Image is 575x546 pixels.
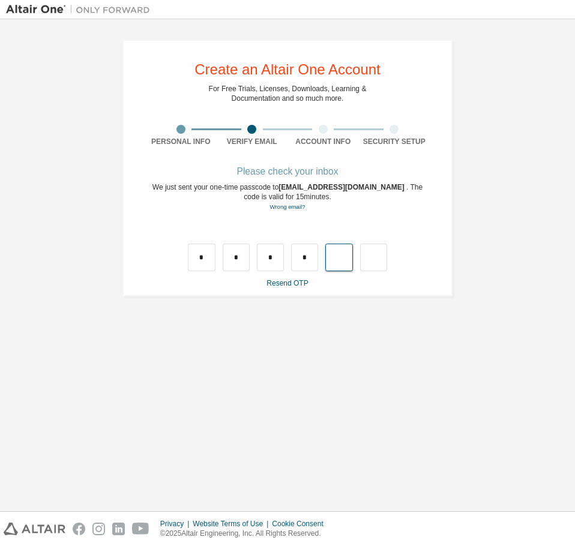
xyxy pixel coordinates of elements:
[194,62,381,77] div: Create an Altair One Account
[160,529,331,539] p: © 2025 Altair Engineering, Inc. All Rights Reserved.
[160,519,193,529] div: Privacy
[269,203,305,210] a: Go back to the registration form
[193,519,272,529] div: Website Terms of Use
[272,519,330,529] div: Cookie Consent
[145,182,430,212] div: We just sent your one-time passcode to . The code is valid for 15 minutes.
[359,137,430,146] div: Security Setup
[266,279,308,287] a: Resend OTP
[217,137,288,146] div: Verify Email
[73,523,85,535] img: facebook.svg
[132,523,149,535] img: youtube.svg
[209,84,367,103] div: For Free Trials, Licenses, Downloads, Learning & Documentation and so much more.
[6,4,156,16] img: Altair One
[145,168,430,175] div: Please check your inbox
[92,523,105,535] img: instagram.svg
[112,523,125,535] img: linkedin.svg
[287,137,359,146] div: Account Info
[4,523,65,535] img: altair_logo.svg
[278,183,406,191] span: [EMAIL_ADDRESS][DOMAIN_NAME]
[145,137,217,146] div: Personal Info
